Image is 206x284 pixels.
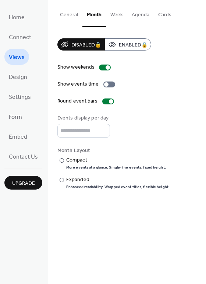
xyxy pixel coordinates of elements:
div: Enhanced readability. Wrapped event titles, flexible height. [66,184,170,190]
span: Form [9,111,22,123]
div: Month Layout [57,147,195,155]
a: Embed [4,128,32,145]
span: Embed [9,131,27,143]
div: Show weekends [57,63,95,71]
span: Connect [9,32,31,44]
a: Home [4,9,29,25]
span: Upgrade [12,180,35,187]
a: Settings [4,89,35,105]
div: Events display per day [57,114,109,122]
div: Round event bars [57,97,98,105]
a: Design [4,69,32,85]
span: Views [9,52,25,63]
span: Contact Us [9,151,38,163]
span: Home [9,12,25,24]
div: Expanded [66,176,168,184]
a: Connect [4,29,36,45]
div: Show events time [57,80,99,88]
span: Design [9,72,27,83]
a: Contact Us [4,148,42,164]
button: Upgrade [4,176,42,190]
span: Settings [9,91,31,103]
div: More events at a glance. Single-line events, fixed height. [66,165,166,170]
div: Compact [66,156,164,164]
a: Views [4,49,29,65]
a: Form [4,108,26,125]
